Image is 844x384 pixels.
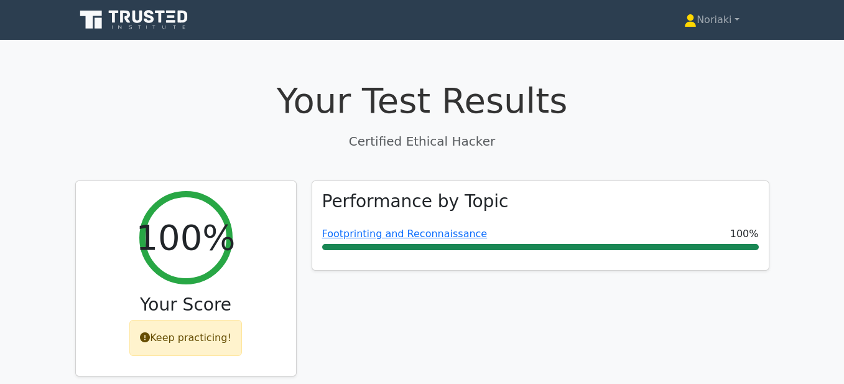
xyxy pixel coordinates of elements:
[129,320,242,356] div: Keep practicing!
[75,80,769,121] h1: Your Test Results
[730,227,759,241] span: 100%
[322,228,488,240] a: Footprinting and Reconnaissance
[654,7,769,32] a: Noriaki
[322,191,509,212] h3: Performance by Topic
[136,217,235,258] h2: 100%
[75,132,769,151] p: Certified Ethical Hacker
[86,294,286,316] h3: Your Score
